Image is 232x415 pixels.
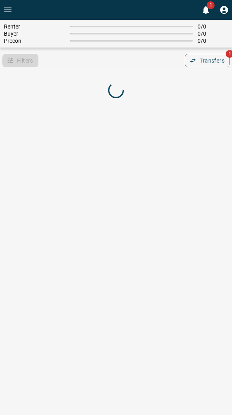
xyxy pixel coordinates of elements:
button: Profile [216,2,232,18]
span: 1 [207,1,215,9]
span: Buyer [4,30,65,37]
span: Renter [4,23,65,30]
span: Precon [4,38,65,44]
button: 1 [198,2,214,18]
span: 0 / 0 [198,38,228,44]
button: Transfers [185,54,230,67]
span: 0 / 0 [198,30,228,37]
span: 0 / 0 [198,23,228,30]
